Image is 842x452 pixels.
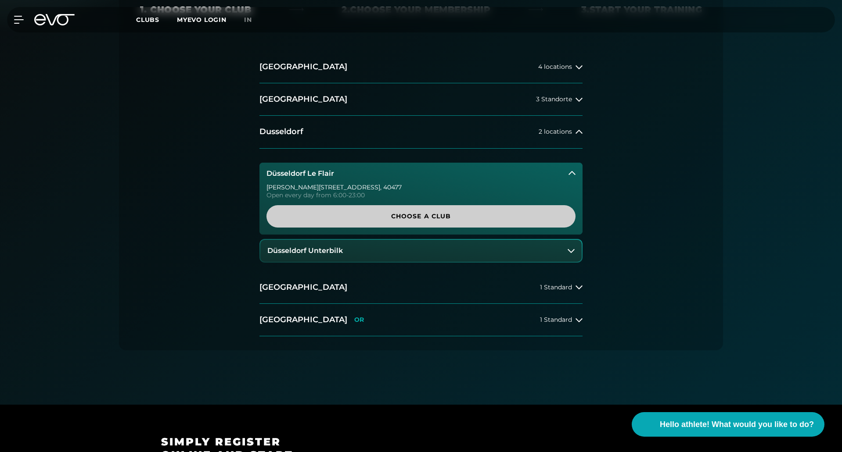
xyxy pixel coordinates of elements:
[259,116,583,148] button: Dusseldorf2 locations
[632,412,824,437] button: Hello athlete! What would you like to do?
[544,128,572,135] font: locations
[544,283,572,291] font: Standard
[244,15,263,25] a: in
[266,170,334,178] h3: Düsseldorf Le Flair
[540,283,542,291] font: 1
[544,316,572,324] font: Standard
[259,271,583,304] button: [GEOGRAPHIC_DATA]1 Standard
[354,316,364,324] font: OR
[259,282,347,292] font: [GEOGRAPHIC_DATA]
[266,191,365,199] font: Open every day from 6:00-23:00
[538,63,542,71] font: 4
[259,127,303,136] font: Dusseldorf
[380,183,402,191] font: , 40477
[540,316,542,324] font: 1
[660,420,814,429] font: Hello athlete! What would you like to do?
[259,163,583,185] button: Düsseldorf Le Flair
[136,15,177,24] a: Clubs
[544,63,572,71] font: locations
[266,183,380,191] font: [PERSON_NAME][STREET_ADDRESS]
[244,16,252,24] font: in
[267,247,343,255] h3: Düsseldorf Unterbilk
[259,304,583,336] button: [GEOGRAPHIC_DATA]OR1 Standard
[391,212,451,220] font: Choose a club
[259,315,347,324] font: [GEOGRAPHIC_DATA]
[259,94,347,104] font: [GEOGRAPHIC_DATA]
[539,128,542,135] font: 2
[260,240,582,262] button: Düsseldorf Unterbilk
[259,51,583,83] button: [GEOGRAPHIC_DATA]4 locations
[259,62,347,71] font: [GEOGRAPHIC_DATA]
[266,205,576,228] a: Choose a club
[177,16,227,24] a: MYEVO LOGIN
[536,96,572,103] span: 3 Standorte
[259,83,583,116] button: [GEOGRAPHIC_DATA]3 Standorte
[136,16,159,24] span: Clubs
